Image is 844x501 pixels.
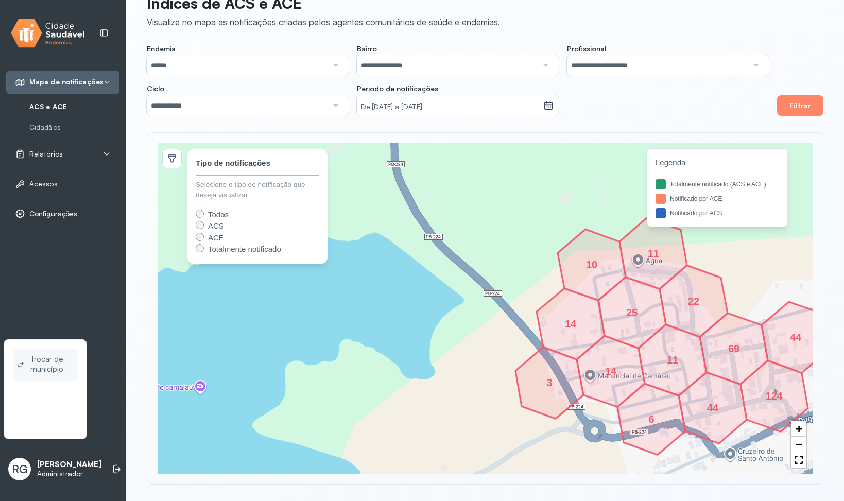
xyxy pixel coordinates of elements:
[771,393,777,399] div: 124
[208,245,281,253] span: Totalmente notificado
[793,334,799,340] div: 44
[567,321,574,327] div: 14
[11,16,85,50] img: logo.svg
[731,345,737,352] div: 69
[208,233,224,242] span: ACE
[29,180,58,188] span: Acessos
[629,309,635,316] div: 25
[29,102,119,111] a: ACS e ACE
[669,357,676,363] div: 11
[589,262,595,268] div: 10
[37,470,101,478] p: Administrador
[546,379,553,386] div: 3
[15,209,111,219] a: Configurações
[196,180,319,201] div: Selecione o tipo de notificação que deseja visualizar
[796,438,802,451] span: −
[656,157,779,169] span: Legenda
[357,84,438,93] span: Período de notificações
[710,405,716,411] div: 44
[608,368,614,374] div: 14
[196,158,270,169] div: Tipo de notificações
[29,78,104,87] span: Mapa de notificações
[12,462,27,476] span: RG
[29,100,119,113] a: ACS e ACE
[208,221,224,230] span: ACS
[29,150,63,159] span: Relatórios
[37,460,101,470] p: [PERSON_NAME]
[791,421,806,437] a: Zoom in
[29,121,119,134] a: Cidadãos
[670,194,722,203] div: Notificado por ACE
[147,44,176,54] span: Endemia
[29,123,119,132] a: Cidadãos
[147,16,500,27] div: Visualize no mapa as notificações criadas pelos agentes comunitários de saúde e endemias.
[30,353,74,376] span: Trocar de município
[670,209,722,218] div: Notificado por ACS
[648,416,654,422] div: 6
[796,422,802,435] span: +
[691,298,697,304] div: 22
[650,250,657,256] div: 11
[29,210,77,218] span: Configurações
[15,179,111,189] a: Acessos
[791,452,806,468] a: Full Screen
[357,44,377,54] span: Bairro
[777,95,823,116] button: Filtrar
[670,180,766,189] div: Totalmente notificado (ACS e ACE)
[147,84,164,93] span: Ciclo
[208,210,229,219] span: Todos
[567,44,606,54] span: Profissional
[361,102,539,112] small: De [DATE] a [DATE]
[791,437,806,452] a: Zoom out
